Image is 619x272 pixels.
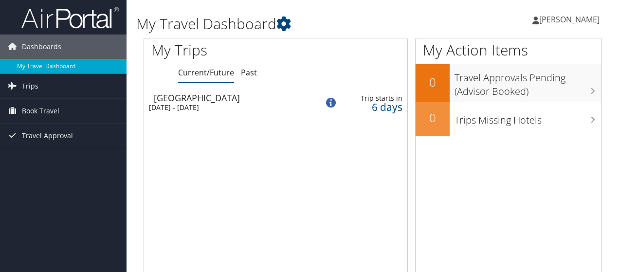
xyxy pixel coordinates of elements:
[346,94,402,103] div: Trip starts in
[241,67,257,78] a: Past
[178,67,234,78] a: Current/Future
[416,102,601,136] a: 0Trips Missing Hotels
[22,35,61,59] span: Dashboards
[149,103,304,112] div: [DATE] - [DATE]
[539,14,600,25] span: [PERSON_NAME]
[416,40,601,60] h1: My Action Items
[326,98,336,108] img: alert-flat-solid-info.png
[455,109,601,127] h3: Trips Missing Hotels
[532,5,609,34] a: [PERSON_NAME]
[136,14,452,34] h1: My Travel Dashboard
[22,74,38,98] span: Trips
[416,64,601,102] a: 0Travel Approvals Pending (Advisor Booked)
[22,124,73,148] span: Travel Approval
[154,93,309,102] div: [GEOGRAPHIC_DATA]
[455,66,601,98] h3: Travel Approvals Pending (Advisor Booked)
[416,109,450,126] h2: 0
[416,74,450,91] h2: 0
[346,103,402,111] div: 6 days
[22,99,59,123] span: Book Travel
[151,40,291,60] h1: My Trips
[21,6,119,29] img: airportal-logo.png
